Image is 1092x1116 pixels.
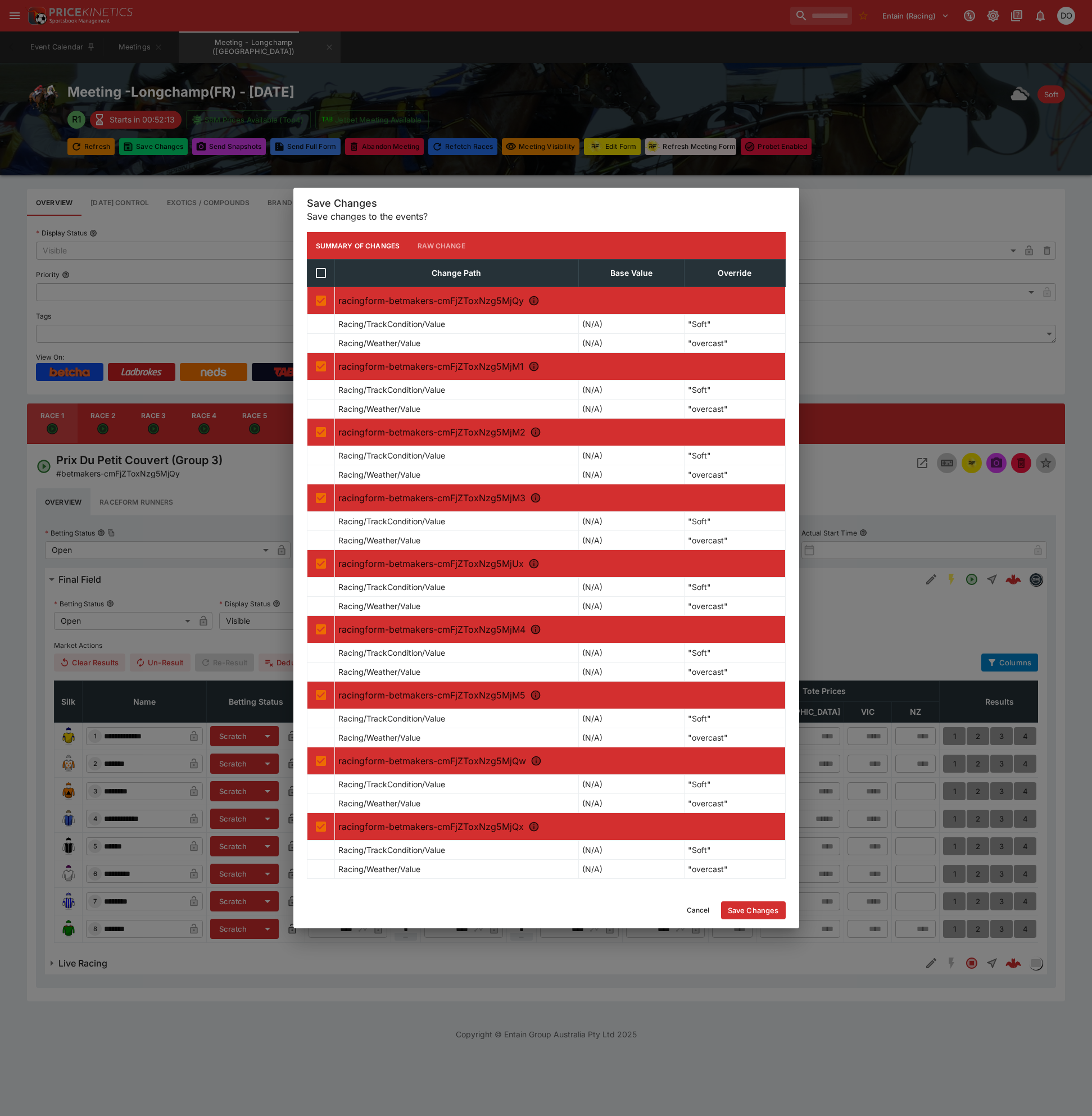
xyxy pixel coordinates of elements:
td: "overcast" [684,860,785,879]
td: (N/A) [578,512,684,531]
td: (N/A) [578,860,684,879]
td: "Soft" [684,709,785,728]
td: (N/A) [578,380,684,400]
td: "Soft" [684,446,785,465]
p: Racing/Weather/Value [338,534,420,546]
td: (N/A) [578,775,684,794]
p: racingform-betmakers-cmFjZToxNzg5MjM1 [338,360,782,373]
p: racingform-betmakers-cmFjZToxNzg5MjM3 [338,491,782,505]
td: "overcast" [684,465,785,484]
button: Summary of Changes [307,232,409,259]
svg: R9 - Prix De Miromesnil Handicap [528,821,540,832]
td: (N/A) [578,465,684,484]
svg: R1 - Prix Du Petit Couvert (Group 3) [528,295,540,306]
td: "overcast" [684,794,785,813]
svg: R2 - Prix Du Prince D'orange (Group 3) [528,361,540,372]
td: (N/A) [578,728,684,747]
td: "Soft" [684,643,785,663]
td: "Soft" [684,775,785,794]
td: "Soft" [684,578,785,597]
td: (N/A) [578,663,684,682]
td: "Soft" [684,512,785,531]
td: "overcast" [684,334,785,353]
p: Racing/Weather/Value [338,863,420,875]
p: Racing/TrackCondition/Value [338,647,445,659]
td: (N/A) [578,315,684,334]
p: racingform-betmakers-cmFjZToxNzg5MjQy [338,294,782,307]
p: Racing/TrackCondition/Value [338,384,445,396]
p: Racing/Weather/Value [338,666,420,678]
td: "overcast" [684,400,785,419]
th: Base Value [578,260,684,287]
td: "overcast" [684,728,785,747]
td: (N/A) [578,597,684,616]
p: Racing/Weather/Value [338,403,420,415]
button: Save Changes [721,901,786,919]
td: (N/A) [578,643,684,663]
p: Racing/TrackCondition/Value [338,450,445,461]
p: Racing/Weather/Value [338,469,420,480]
td: "Soft" [684,841,785,860]
p: Save changes to the events? [307,210,786,223]
p: Racing/Weather/Value [338,600,420,612]
p: racingform-betmakers-cmFjZToxNzg5MjQw [338,754,782,768]
td: "Soft" [684,315,785,334]
svg: R7 - Prix Du Parc Aux Daims Stakes [530,689,541,701]
td: "overcast" [684,531,785,550]
p: Racing/TrackCondition/Value [338,778,445,790]
p: Racing/TrackCondition/Value [338,581,445,593]
p: Racing/TrackCondition/Value [338,844,445,856]
svg: R8 - Prix Ernest Leroy Claiming Stakes [531,755,542,766]
td: (N/A) [578,446,684,465]
svg: R5 - Prix De L'hotel Du Chevalier Du Guet Handicap [528,558,540,569]
p: racingform-betmakers-cmFjZToxNzg5MjM5 [338,688,782,702]
th: Change Path [334,260,578,287]
button: Raw Change [409,232,474,259]
td: "overcast" [684,663,785,682]
p: racingform-betmakers-cmFjZToxNzg5MjQx [338,820,782,833]
p: Racing/TrackCondition/Value [338,515,445,527]
p: racingform-betmakers-cmFjZToxNzg5MjM2 [338,425,782,439]
button: Cancel [680,901,717,919]
p: Racing/Weather/Value [338,732,420,743]
td: (N/A) [578,794,684,813]
svg: R3 - Super Handicap De La Rentree [530,427,541,438]
svg: R6 - Prix De Bolivar Handicap [530,624,541,635]
td: (N/A) [578,841,684,860]
svg: R4 - Prix Du Pin (Group 3) [530,492,541,503]
td: (N/A) [578,578,684,597]
p: Racing/TrackCondition/Value [338,713,445,724]
p: racingform-betmakers-cmFjZToxNzg5MjM4 [338,623,782,636]
td: "Soft" [684,380,785,400]
p: Racing/Weather/Value [338,337,420,349]
p: Racing/TrackCondition/Value [338,318,445,330]
td: (N/A) [578,709,684,728]
th: Override [684,260,785,287]
p: racingform-betmakers-cmFjZToxNzg5MjUx [338,557,782,570]
td: (N/A) [578,400,684,419]
td: (N/A) [578,531,684,550]
td: (N/A) [578,334,684,353]
h5: Save Changes [307,197,786,210]
td: "overcast" [684,597,785,616]
p: Racing/Weather/Value [338,797,420,809]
